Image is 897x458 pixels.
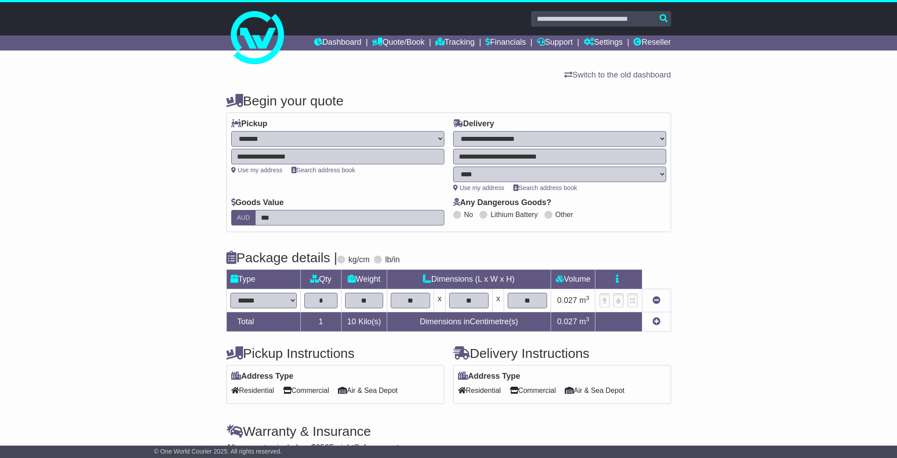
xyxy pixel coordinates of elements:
a: Use my address [453,184,505,191]
td: x [493,289,504,312]
h4: Pickup Instructions [226,346,444,361]
a: Reseller [633,35,671,50]
label: Lithium Battery [490,210,538,219]
span: Commercial [283,384,329,397]
label: Pickup [231,119,268,129]
span: 0.027 [557,317,577,326]
label: Goods Value [231,198,284,208]
span: 0.027 [557,296,577,305]
span: m [579,296,590,305]
label: Other [555,210,573,219]
label: lb/in [385,255,400,265]
a: Search address book [291,167,355,174]
span: 10 [347,317,356,326]
div: All our quotes include a $ FreightSafe warranty. [226,443,671,453]
span: 250 [316,443,329,452]
h4: Delivery Instructions [453,346,671,361]
label: Delivery [453,119,494,129]
sup: 3 [586,295,590,301]
label: No [464,210,473,219]
h4: Warranty & Insurance [226,424,671,439]
a: Add new item [652,317,660,326]
label: kg/cm [348,255,369,265]
td: Dimensions in Centimetre(s) [387,312,551,332]
td: Kilo(s) [342,312,387,332]
td: Qty [300,270,342,289]
td: Type [226,270,300,289]
a: Quote/Book [372,35,424,50]
label: AUD [231,210,256,225]
span: Residential [231,384,274,397]
span: Residential [458,384,501,397]
sup: 3 [586,316,590,322]
a: Financials [485,35,526,50]
label: Any Dangerous Goods? [453,198,551,208]
a: Tracking [435,35,474,50]
label: Address Type [231,372,294,381]
td: Volume [551,270,595,289]
td: Dimensions (L x W x H) [387,270,551,289]
td: 1 [300,312,342,332]
h4: Package details | [226,250,338,265]
h4: Begin your quote [226,93,671,108]
a: Remove this item [652,296,660,305]
span: Air & Sea Depot [338,384,398,397]
a: Settings [584,35,623,50]
td: Total [226,312,300,332]
span: Commercial [510,384,556,397]
span: m [579,317,590,326]
a: Support [537,35,573,50]
td: Weight [342,270,387,289]
label: Address Type [458,372,520,381]
td: x [434,289,445,312]
a: Search address book [513,184,577,191]
span: Air & Sea Depot [565,384,625,397]
a: Use my address [231,167,283,174]
span: © One World Courier 2025. All rights reserved. [154,448,282,455]
a: Switch to the old dashboard [564,70,671,79]
a: Dashboard [314,35,361,50]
